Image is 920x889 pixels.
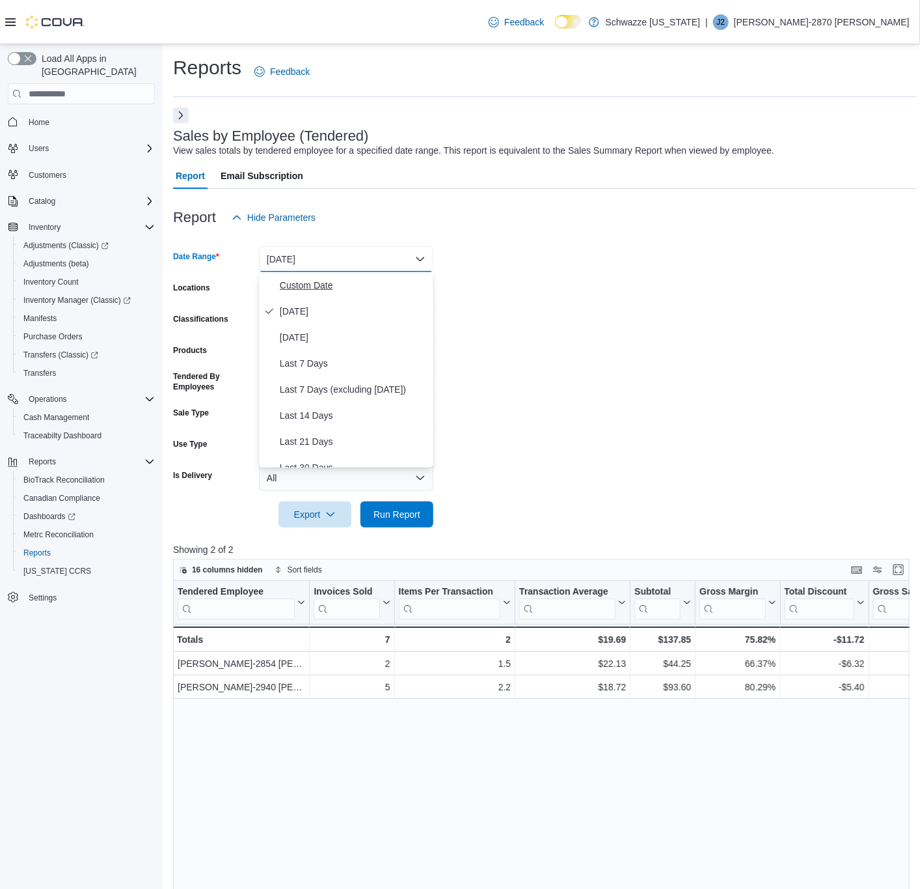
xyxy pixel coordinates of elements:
[785,656,865,671] div: -$6.32
[18,472,110,488] a: BioTrack Reconciliation
[785,586,854,599] div: Total Discount
[734,14,910,30] p: [PERSON_NAME]-2870 [PERSON_NAME]
[23,332,83,342] span: Purchase Orders
[699,586,776,619] button: Gross Margin
[519,656,626,671] div: $22.13
[192,565,263,575] span: 16 columns hidden
[226,205,321,231] button: Hide Parameters
[23,368,56,378] span: Transfers
[18,365,155,381] span: Transfers
[29,457,56,467] span: Reports
[3,112,160,131] button: Home
[634,656,691,671] div: $44.25
[3,390,160,408] button: Operations
[29,170,66,180] span: Customers
[13,471,160,489] button: BioTrack Reconciliation
[634,586,691,619] button: Subtotal
[29,394,67,404] span: Operations
[173,408,209,418] label: Sale Type
[13,364,160,382] button: Transfers
[288,565,322,575] span: Sort fields
[13,309,160,328] button: Manifests
[280,408,428,423] span: Last 14 Days
[249,59,315,85] a: Feedback
[785,586,865,619] button: Total Discount
[399,586,501,599] div: Items Per Transaction
[18,347,103,363] a: Transfers (Classic)
[699,679,776,695] div: 80.29%
[18,347,155,363] span: Transfers (Classic)
[18,329,155,345] span: Purchase Orders
[705,14,708,30] p: |
[280,356,428,371] span: Last 7 Days
[13,562,160,580] button: [US_STATE] CCRS
[18,238,155,253] span: Adjustments (Classic)
[23,589,155,606] span: Settings
[173,55,241,81] h1: Reports
[785,679,865,695] div: -$5.40
[286,501,344,528] span: Export
[3,139,160,158] button: Users
[18,311,155,326] span: Manifests
[23,141,155,156] span: Users
[23,219,155,235] span: Inventory
[23,113,155,130] span: Home
[18,238,114,253] a: Adjustments (Classic)
[280,434,428,449] span: Last 21 Days
[18,410,155,425] span: Cash Management
[173,107,189,123] button: Next
[173,439,207,449] label: Use Type
[18,545,56,561] a: Reports
[36,52,155,78] span: Load All Apps in [GEOGRAPHIC_DATA]
[891,562,906,578] button: Enter fullscreen
[314,586,379,599] div: Invoices Sold
[23,141,54,156] button: Users
[13,273,160,291] button: Inventory Count
[519,632,626,647] div: $19.69
[18,545,155,561] span: Reports
[18,274,84,290] a: Inventory Count
[23,454,155,470] span: Reports
[399,679,511,695] div: 2.2
[360,501,433,528] button: Run Report
[519,586,616,619] div: Transaction Average
[173,543,917,556] p: Showing 2 of 2
[173,210,216,225] h3: Report
[634,586,681,599] div: Subtotal
[176,163,205,189] span: Report
[13,526,160,544] button: Metrc Reconciliation
[23,511,75,522] span: Dashboards
[270,65,310,78] span: Feedback
[259,246,433,272] button: [DATE]
[23,391,72,407] button: Operations
[555,15,582,29] input: Dark Mode
[23,240,109,251] span: Adjustments (Classic)
[504,16,544,29] span: Feedback
[173,251,219,262] label: Date Range
[23,277,79,287] span: Inventory Count
[173,283,210,293] label: Locations
[713,14,729,30] div: Jenessa-2870 Arellano
[13,236,160,255] a: Adjustments (Classic)
[173,128,369,144] h3: Sales by Employee (Tendered)
[18,563,155,579] span: Washington CCRS
[13,255,160,273] button: Adjustments (beta)
[18,311,62,326] a: Manifests
[399,656,511,671] div: 1.5
[314,679,390,695] div: 5
[173,314,228,324] label: Classifications
[23,529,94,540] span: Metrc Reconciliation
[314,656,390,671] div: 2
[23,391,155,407] span: Operations
[314,586,390,619] button: Invoices Sold
[314,586,379,619] div: Invoices Sold
[785,586,854,619] div: Total Discount
[399,586,501,619] div: Items Per Transaction
[178,586,305,619] button: Tendered Employee
[519,679,626,695] div: $18.72
[29,222,61,233] span: Inventory
[269,562,327,578] button: Sort fields
[314,632,390,647] div: 7
[699,586,765,599] div: Gross Margin
[13,427,160,445] button: Traceabilty Dashboard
